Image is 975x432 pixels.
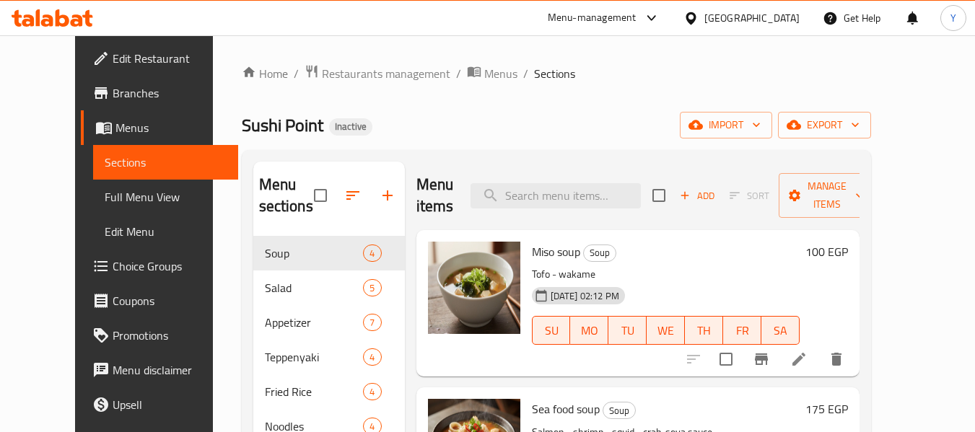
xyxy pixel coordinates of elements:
[790,177,864,213] span: Manage items
[253,270,405,305] div: Salad5
[819,342,854,376] button: delete
[105,223,227,240] span: Edit Menu
[678,188,717,204] span: Add
[790,351,808,368] a: Edit menu item
[253,340,405,374] div: Teppenyaki4
[105,154,227,171] span: Sections
[105,188,227,206] span: Full Menu View
[790,116,860,134] span: export
[805,399,848,419] h6: 175 EGP
[950,10,956,26] span: Y
[242,109,323,141] span: Sushi Point
[779,173,875,218] button: Manage items
[570,316,608,345] button: MO
[81,41,238,76] a: Edit Restaurant
[253,305,405,340] div: Appetizer7
[363,383,381,400] div: items
[467,64,517,83] a: Menus
[265,348,364,366] span: Teppenyaki
[674,185,720,207] span: Add item
[305,180,336,211] span: Select all sections
[113,84,227,102] span: Branches
[265,279,364,296] span: Salad
[265,383,364,400] span: Fried Rice
[113,292,227,309] span: Coupons
[253,236,405,270] div: Soup4
[652,320,679,341] span: WE
[81,387,238,422] a: Upsell
[644,180,674,211] span: Select section
[81,110,238,145] a: Menus
[363,314,381,331] div: items
[336,178,370,213] span: Sort sections
[704,10,800,26] div: [GEOGRAPHIC_DATA]
[614,320,641,341] span: TU
[93,180,238,214] a: Full Menu View
[534,65,575,82] span: Sections
[720,185,779,207] span: Select section first
[767,320,794,341] span: SA
[674,185,720,207] button: Add
[265,244,364,262] span: Soup
[484,65,517,82] span: Menus
[364,385,380,399] span: 4
[93,145,238,180] a: Sections
[711,344,741,374] span: Select to update
[329,118,372,136] div: Inactive
[81,353,238,387] a: Menu disclaimer
[370,178,405,213] button: Add section
[428,242,520,334] img: Miso soup
[305,64,450,83] a: Restaurants management
[93,214,238,249] a: Edit Menu
[253,374,405,409] div: Fried Rice4
[729,320,756,341] span: FR
[242,65,288,82] a: Home
[294,65,299,82] li: /
[115,119,227,136] span: Menus
[576,320,603,341] span: MO
[363,279,381,296] div: items
[113,396,227,413] span: Upsell
[548,9,637,27] div: Menu-management
[471,183,641,208] input: search
[113,257,227,275] span: Choice Groups
[532,398,600,420] span: Sea food soup
[364,247,380,260] span: 4
[532,265,800,283] p: Tofo - wakame
[364,316,380,330] span: 7
[265,314,364,331] span: Appetizer
[81,76,238,110] a: Branches
[81,318,238,353] a: Promotions
[363,348,381,366] div: items
[456,65,461,82] li: /
[545,289,625,303] span: [DATE] 02:12 PM
[113,50,227,67] span: Edit Restaurant
[603,402,635,419] span: Soup
[691,320,717,341] span: TH
[113,361,227,379] span: Menu disclaimer
[691,116,761,134] span: import
[778,112,871,138] button: export
[322,65,450,82] span: Restaurants management
[113,327,227,344] span: Promotions
[723,316,761,345] button: FR
[603,402,636,419] div: Soup
[538,320,565,341] span: SU
[805,242,848,262] h6: 100 EGP
[416,174,454,217] h2: Menu items
[523,65,528,82] li: /
[259,174,314,217] h2: Menu sections
[583,244,616,262] div: Soup
[364,281,380,295] span: 5
[647,316,685,345] button: WE
[680,112,772,138] button: import
[364,351,380,364] span: 4
[242,64,871,83] nav: breadcrumb
[81,283,238,318] a: Coupons
[329,120,372,133] span: Inactive
[608,316,647,345] button: TU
